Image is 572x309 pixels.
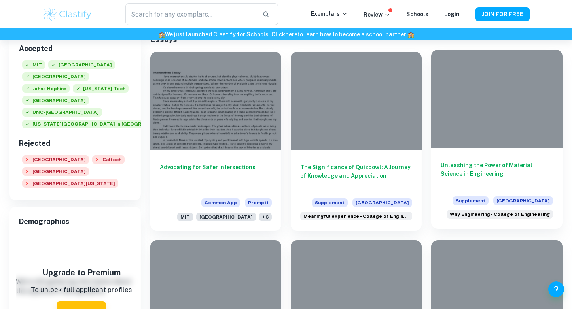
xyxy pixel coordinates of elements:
[42,6,93,22] img: Clastify logo
[150,52,281,231] a: Advocating for Safer IntersectionsCommon AppPrompt1MIT[GEOGRAPHIC_DATA]+6
[22,155,89,167] div: Rejected: Stanford University
[201,198,240,207] span: Common App
[48,60,115,69] span: [GEOGRAPHIC_DATA]
[22,96,89,108] div: Accepted: Purdue University
[160,163,272,189] h6: Advocating for Safer Intersections
[73,84,129,96] div: Accepted: Georgia Institute of Technology
[22,84,70,93] span: Johns Hopkins
[300,212,412,220] div: What is one activity, club, team, organization, work/volunteer experience or family responsibilit...
[29,267,134,279] h5: Upgrade to Premium
[22,60,45,69] span: MIT
[22,96,89,105] span: [GEOGRAPHIC_DATA]
[548,281,564,297] button: Help and Feedback
[19,138,131,149] h6: Rejected
[259,213,272,221] span: + 6
[19,216,131,227] span: Demographics
[475,7,530,21] button: JOIN FOR FREE
[73,84,129,93] span: [US_STATE] Tech
[29,285,134,295] p: To unlock full applicant profiles
[22,167,89,179] div: Rejected: Northwestern University
[22,179,118,191] div: Rejected: University of Virginia
[493,196,553,205] span: [GEOGRAPHIC_DATA]
[22,120,220,128] span: [US_STATE][GEOGRAPHIC_DATA] in [GEOGRAPHIC_DATA][PERSON_NAME]
[22,120,220,132] div: Accepted: Washington University in St. Louis
[22,108,102,117] span: UNC-[GEOGRAPHIC_DATA]
[453,196,489,205] span: Supplement
[312,198,348,207] span: Supplement
[48,60,115,72] div: Accepted: Cornell University
[22,167,89,176] span: [GEOGRAPHIC_DATA]
[177,213,193,221] span: MIT
[444,11,460,17] a: Login
[285,31,297,38] a: here
[364,10,390,19] p: Review
[2,30,570,39] h6: We just launched Clastify for Schools. Click to learn how to become a school partner.
[245,198,272,207] span: Prompt 1
[291,52,422,231] a: The Significance of Quizbowl: A Journey of Knowledge and AppreciationSupplement[GEOGRAPHIC_DATA]W...
[311,9,348,18] p: Exemplars
[196,213,256,221] span: [GEOGRAPHIC_DATA]
[158,31,165,38] span: 🏫
[406,11,428,17] a: Schools
[19,43,131,54] h6: Accepted
[352,198,412,207] span: [GEOGRAPHIC_DATA]
[22,84,70,96] div: Accepted: Johns Hopkins University
[22,60,45,72] div: Accepted: Massachusetts Institute of Technology
[431,52,562,231] a: Unleashing the Power of Material Science in EngineeringSupplement[GEOGRAPHIC_DATA]Fundamentally, ...
[92,155,125,164] span: Caltech
[125,3,256,25] input: Search for any exemplars...
[450,211,550,218] span: Why Engineering - College of Engineering
[447,210,553,219] div: Fundamentally, engineering is the application of math, science, and technology to solve complex p...
[300,163,412,189] h6: The Significance of Quizbowl: A Journey of Knowledge and Appreciation
[22,108,102,120] div: Accepted: University of North Carolina at Chapel Hill
[92,155,125,167] div: Rejected: California Institute of Technology
[22,72,89,81] span: [GEOGRAPHIC_DATA]
[407,31,414,38] span: 🏫
[303,213,409,220] span: Meaningful experience - College of Engineering
[22,72,89,84] div: Accepted: Columbia University
[441,161,553,187] h6: Unleashing the Power of Material Science in Engineering
[22,155,89,164] span: [GEOGRAPHIC_DATA]
[22,179,118,188] span: [GEOGRAPHIC_DATA][US_STATE]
